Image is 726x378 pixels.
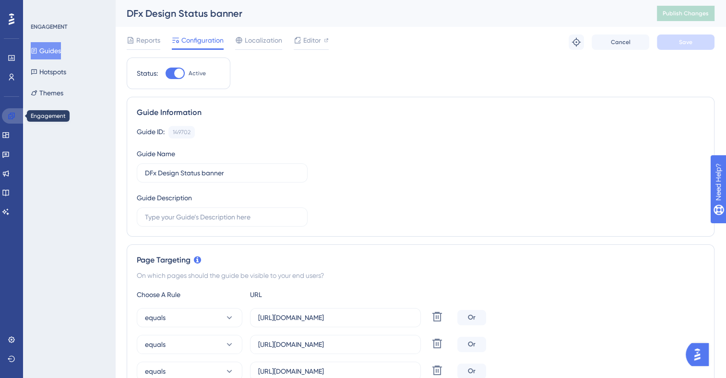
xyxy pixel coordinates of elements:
[31,23,67,31] div: ENGAGEMENT
[457,310,486,325] div: Or
[31,84,63,102] button: Themes
[23,2,60,14] span: Need Help?
[258,312,413,323] input: yourwebsite.com/path
[189,69,206,77] span: Active
[173,128,190,136] div: 149702
[258,339,413,350] input: yourwebsite.com/path
[137,107,704,118] div: Guide Information
[127,7,633,20] div: DFx Design Status banner
[258,366,413,377] input: yourwebsite.com/path
[145,339,166,350] span: equals
[136,34,160,46] span: Reports
[137,270,704,281] div: On which pages should the guide be visible to your end users?
[457,337,486,352] div: Or
[145,366,166,377] span: equals
[250,289,356,300] div: URL
[686,340,714,369] iframe: UserGuiding AI Assistant Launcher
[679,38,692,46] span: Save
[31,63,66,80] button: Hotspots
[181,34,224,46] span: Configuration
[137,289,242,300] div: Choose A Rule
[137,254,704,266] div: Page Targeting
[303,34,321,46] span: Editor
[611,38,631,46] span: Cancel
[145,312,166,323] span: equals
[592,34,649,50] button: Cancel
[137,126,165,138] div: Guide ID:
[31,42,61,59] button: Guides
[137,68,158,79] div: Status:
[137,192,192,204] div: Guide Description
[663,10,709,17] span: Publish Changes
[657,6,714,21] button: Publish Changes
[137,335,242,354] button: equals
[145,168,299,178] input: Type your Guide’s Name here
[137,148,175,160] div: Guide Name
[245,34,282,46] span: Localization
[145,212,299,222] input: Type your Guide’s Description here
[137,308,242,327] button: equals
[657,34,714,50] button: Save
